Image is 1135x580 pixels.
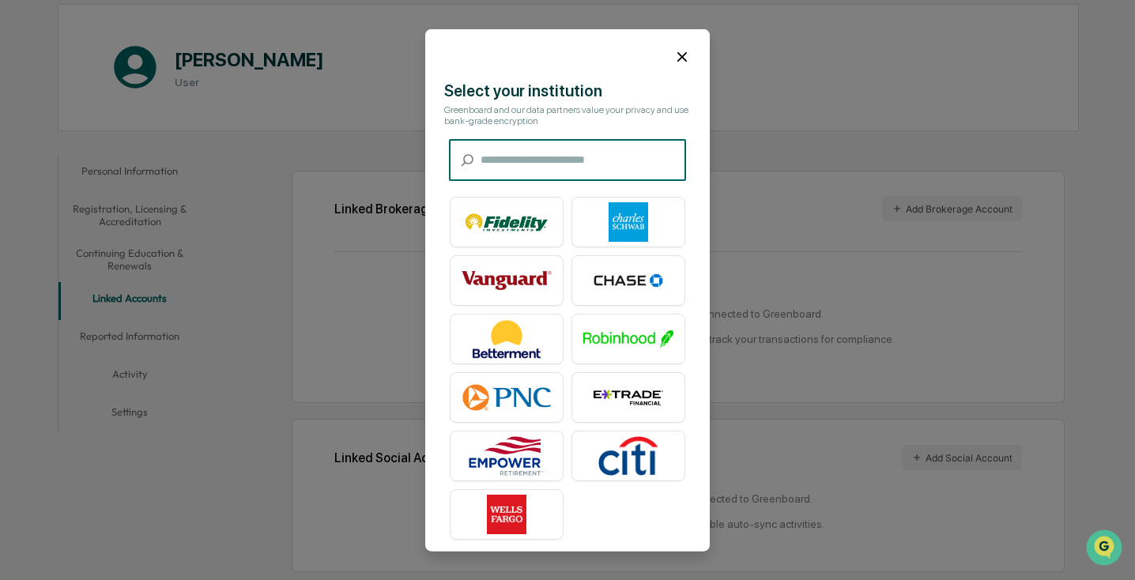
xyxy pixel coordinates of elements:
[115,201,127,213] div: 🗄️
[9,223,106,251] a: 🔎Data Lookup
[16,201,28,213] div: 🖐️
[462,261,552,300] img: Vanguard
[41,72,261,89] input: Clear
[444,104,691,126] div: Greenboard and our data partners value your privacy and use bank-grade encryption
[583,378,673,417] img: E*TRADE
[462,202,552,242] img: Fidelity Investments
[462,436,552,476] img: Empower Retirement
[108,193,202,221] a: 🗄️Attestations
[32,199,102,215] span: Preclearance
[583,319,673,359] img: Robinhood
[1084,528,1127,571] iframe: Open customer support
[583,436,673,476] img: Citibank
[130,199,196,215] span: Attestations
[111,267,191,280] a: Powered byPylon
[54,121,259,137] div: Start new chat
[16,33,288,58] p: How can we help?
[16,121,44,149] img: 1746055101610-c473b297-6a78-478c-a979-82029cc54cd1
[462,378,552,417] img: PNC
[16,231,28,243] div: 🔎
[462,319,552,359] img: Betterment
[444,81,691,100] div: Select your institution
[32,229,100,245] span: Data Lookup
[54,137,200,149] div: We're available if you need us!
[462,495,552,534] img: Wells Fargo
[269,126,288,145] button: Start new chat
[157,268,191,280] span: Pylon
[583,202,673,242] img: Charles Schwab
[583,261,673,300] img: Chase
[9,193,108,221] a: 🖐️Preclearance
